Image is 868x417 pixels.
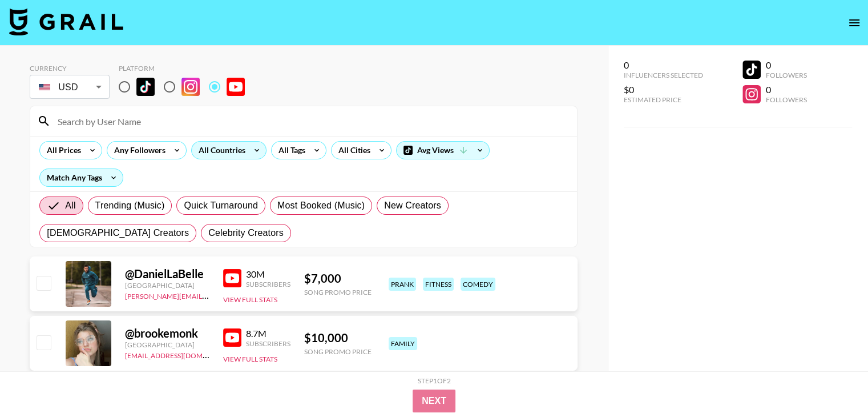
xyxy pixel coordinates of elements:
div: Step 1 of 2 [418,376,451,385]
div: @ DanielLaBelle [125,267,209,281]
span: Quick Turnaround [184,199,258,212]
div: Song Promo Price [304,288,372,296]
div: Subscribers [246,339,290,348]
div: Song Promo Price [304,347,372,356]
div: Avg Views [397,142,489,159]
img: TikTok [136,78,155,96]
span: Trending (Music) [95,199,165,212]
span: Celebrity Creators [208,226,284,240]
button: Next [413,390,455,412]
div: 30M [246,268,290,280]
div: [GEOGRAPHIC_DATA] [125,340,209,349]
div: 0 [765,59,806,71]
div: family [389,337,417,350]
div: 8.7M [246,328,290,339]
div: $ 7,000 [304,271,372,286]
div: Subscribers [246,280,290,288]
div: Estimated Price [624,95,703,104]
div: Platform [119,64,254,73]
div: Match Any Tags [40,169,123,186]
img: YouTube [227,78,245,96]
a: [PERSON_NAME][EMAIL_ADDRESS][DOMAIN_NAME] [125,290,294,300]
div: $0 [624,84,703,95]
div: 0 [765,84,806,95]
span: New Creators [384,199,441,212]
div: All Countries [192,142,248,159]
span: [DEMOGRAPHIC_DATA] Creators [47,226,189,240]
div: Any Followers [107,142,168,159]
button: View Full Stats [223,295,277,304]
div: All Cities [332,142,373,159]
div: fitness [423,278,454,291]
div: Currency [30,64,110,73]
div: All Prices [40,142,83,159]
div: comedy [461,278,495,291]
button: open drawer [843,11,866,34]
div: $ 10,000 [304,331,372,345]
div: Followers [765,95,806,104]
a: [EMAIL_ADDRESS][DOMAIN_NAME] [125,349,240,360]
img: Grail Talent [9,8,123,35]
div: All Tags [272,142,308,159]
div: 0 [624,59,703,71]
span: All [65,199,75,212]
img: YouTube [223,269,241,287]
div: USD [32,77,107,97]
div: [GEOGRAPHIC_DATA] [125,281,209,290]
div: Followers [765,71,806,79]
img: Instagram [181,78,200,96]
img: YouTube [223,328,241,347]
button: View Full Stats [223,355,277,363]
div: @ brookemonk [125,326,209,340]
div: Influencers Selected [624,71,703,79]
span: Most Booked (Music) [277,199,365,212]
div: prank [389,278,416,291]
input: Search by User Name [51,112,570,130]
